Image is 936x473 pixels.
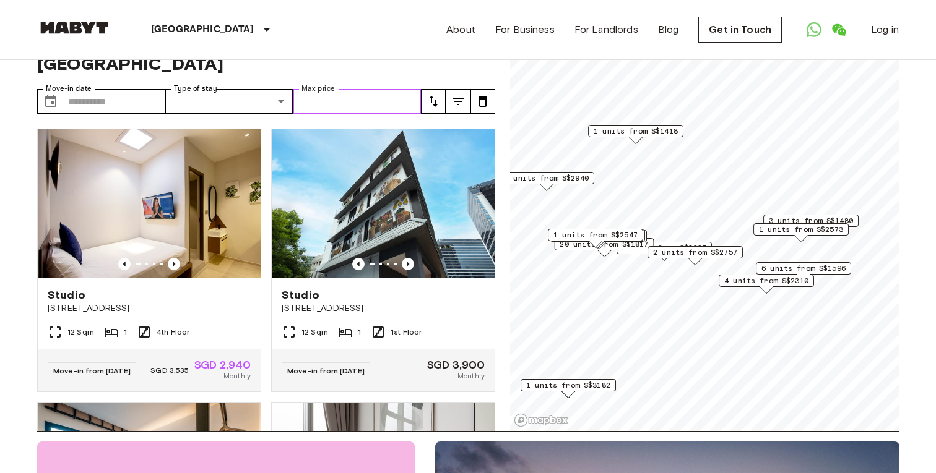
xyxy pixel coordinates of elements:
[301,83,335,94] label: Max price
[223,370,251,381] span: Monthly
[526,380,610,391] span: 1 units from S$3182
[756,262,851,281] div: Map marker
[653,247,737,258] span: 2 units from S$2757
[124,326,127,338] span: 1
[118,258,131,270] button: Previous image
[48,288,85,302] span: Studio
[174,83,217,94] label: Type of stay
[282,288,319,302] span: Studio
[588,125,683,144] div: Map marker
[194,359,251,370] span: SGD 2,940
[157,326,189,338] span: 4th Floor
[272,129,495,278] img: Marketing picture of unit SG-01-110-044_001
[871,22,899,37] a: Log in
[53,366,131,375] span: Move-in from [DATE]
[168,258,180,270] button: Previous image
[37,22,111,34] img: Habyt
[622,242,706,254] span: 3 units from S$2625
[421,89,446,114] button: tune
[658,22,679,37] a: Blog
[698,17,782,43] a: Get in Touch
[553,229,638,241] span: 1 units from S$2547
[761,263,846,274] span: 6 units from S$1596
[574,22,638,37] a: For Landlords
[554,238,654,257] div: Map marker
[67,326,94,338] span: 12 Sqm
[719,275,814,294] div: Map marker
[505,173,589,184] span: 3 units from S$2940
[521,379,616,398] div: Map marker
[271,129,495,392] a: Marketing picture of unit SG-01-110-044_001Previous imagePrevious imageStudio[STREET_ADDRESS]12 S...
[352,258,365,270] button: Previous image
[648,246,743,265] div: Map marker
[514,413,568,427] a: Mapbox logo
[769,215,853,226] span: 3 units from S$1480
[150,365,189,376] span: SGD 3,535
[48,302,251,315] span: [STREET_ADDRESS]
[753,223,849,242] div: Map marker
[617,242,712,261] div: Map marker
[763,215,859,234] div: Map marker
[358,326,361,338] span: 1
[446,89,470,114] button: tune
[38,89,63,114] button: Choose date
[282,302,485,315] span: [STREET_ADDRESS]
[548,229,643,248] div: Map marker
[724,275,808,286] span: 4 units from S$2310
[287,366,365,375] span: Move-in from [DATE]
[446,22,475,37] a: About
[427,359,485,370] span: SGD 3,900
[510,17,899,431] canvas: Map
[552,230,647,249] div: Map marker
[594,126,678,137] span: 1 units from S$1418
[802,17,826,42] a: Open WhatsApp
[499,172,594,191] div: Map marker
[550,229,645,249] div: Map marker
[826,17,851,42] a: Open WeChat
[470,89,495,114] button: tune
[495,22,555,37] a: For Business
[391,326,422,338] span: 1st Floor
[46,83,92,94] label: Move-in date
[38,129,261,278] img: Marketing picture of unit SG-01-110-033-001
[457,370,485,381] span: Monthly
[301,326,328,338] span: 12 Sqm
[759,224,843,235] span: 1 units from S$2573
[151,22,254,37] p: [GEOGRAPHIC_DATA]
[560,239,648,250] span: 20 units from S$1817
[37,129,261,392] a: Marketing picture of unit SG-01-110-033-001Previous imagePrevious imageStudio[STREET_ADDRESS]12 S...
[402,258,414,270] button: Previous image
